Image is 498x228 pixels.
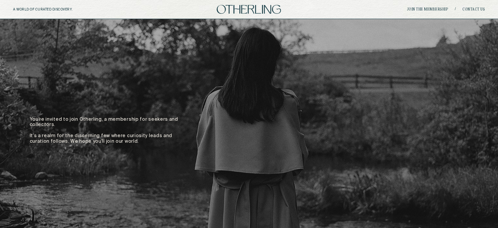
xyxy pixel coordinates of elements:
img: logo [217,5,281,14]
h5: A WORLD OF CURATED DISCOVERY. [13,8,101,11]
span: / [455,7,456,12]
a: join the membership [407,8,449,11]
p: You're invited to join Otherling, a membership for seekers and collectors. It’s a realm for the d... [30,117,226,144]
a: Contact Us [462,8,485,11]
